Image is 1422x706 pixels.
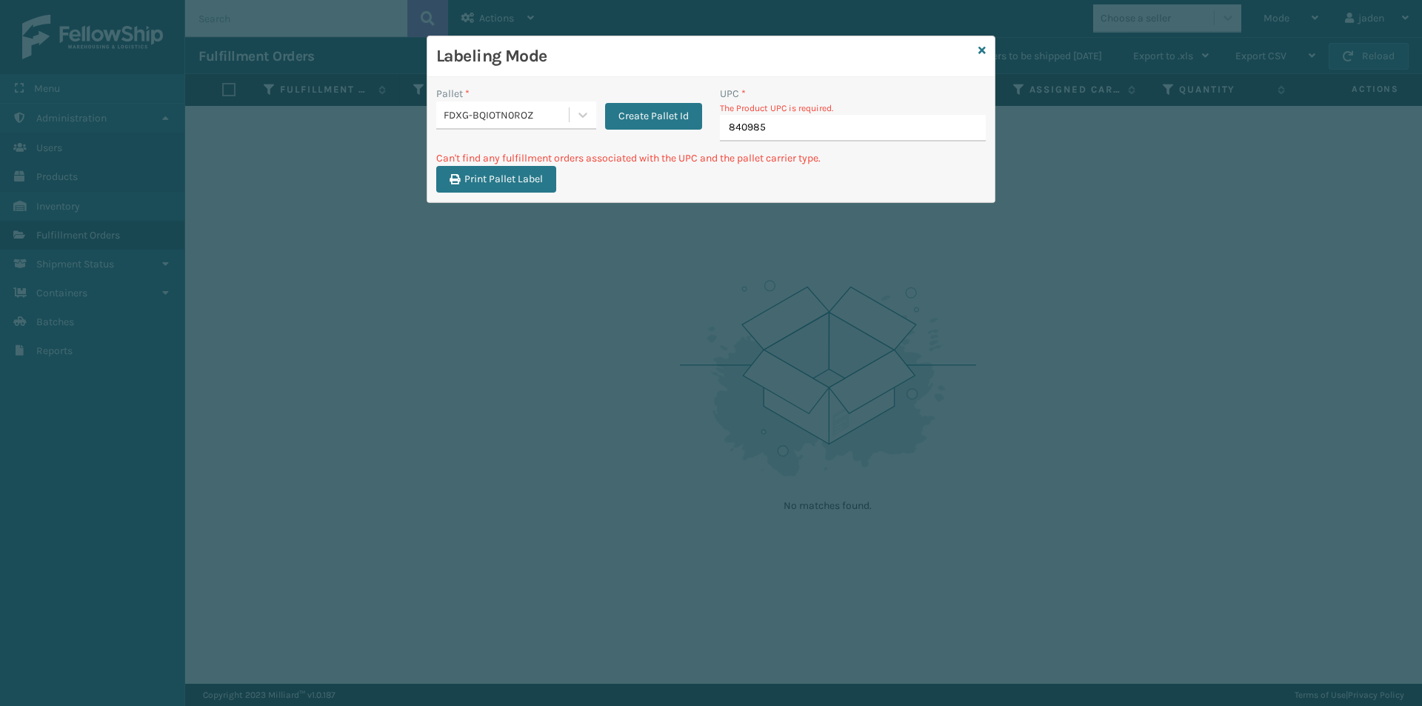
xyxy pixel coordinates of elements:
button: Create Pallet Id [605,103,702,130]
button: Print Pallet Label [436,166,556,193]
p: The Product UPC is required. [720,101,986,115]
div: FDXG-BQIOTN0ROZ [444,107,570,123]
label: Pallet [436,86,470,101]
h3: Labeling Mode [436,45,972,67]
p: Can't find any fulfillment orders associated with the UPC and the pallet carrier type. [436,150,986,166]
label: UPC [720,86,746,101]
